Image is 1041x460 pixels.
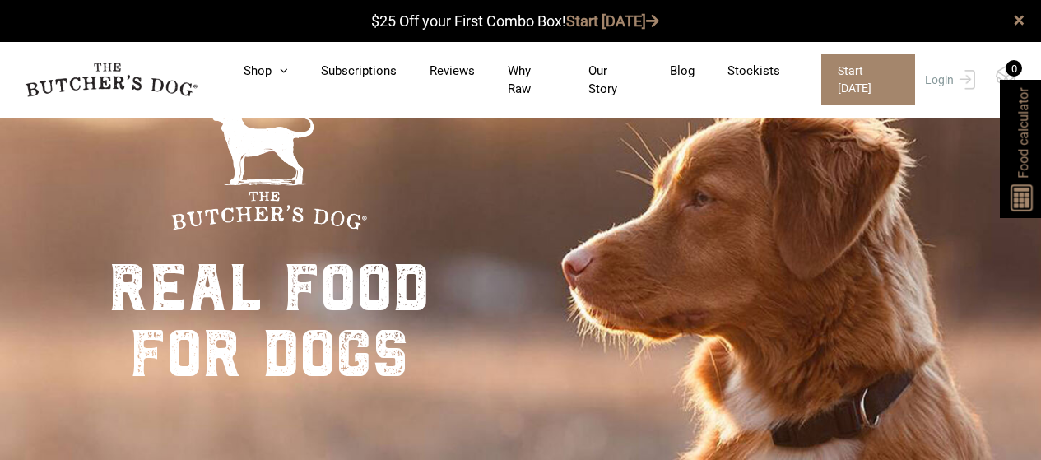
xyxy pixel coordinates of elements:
[695,62,780,81] a: Stockists
[555,62,638,99] a: Our Story
[288,62,397,81] a: Subscriptions
[109,255,430,387] div: real food for dogs
[1014,10,1025,30] a: close
[397,62,475,81] a: Reviews
[637,62,695,81] a: Blog
[821,54,915,105] span: Start [DATE]
[1014,87,1034,178] span: Food calculator
[475,62,555,99] a: Why Raw
[1006,60,1022,77] div: 0
[921,54,975,105] a: Login
[996,66,1016,87] img: TBD_Cart-Empty.png
[805,54,921,105] a: Start [DATE]
[211,62,288,81] a: Shop
[566,12,659,30] a: Start [DATE]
